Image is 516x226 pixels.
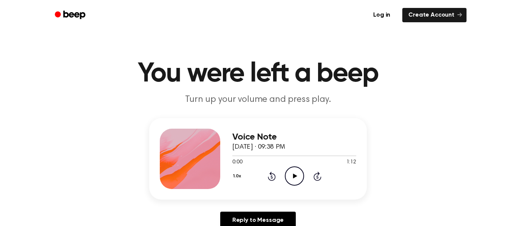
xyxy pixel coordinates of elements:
button: 1.0x [232,170,244,183]
a: Create Account [402,8,467,22]
h3: Voice Note [232,132,356,142]
span: [DATE] · 09:38 PM [232,144,285,151]
span: 1:12 [346,158,356,166]
p: Turn up your volume and press play. [113,94,403,106]
a: Log in [366,6,398,24]
a: Beep [49,8,92,23]
h1: You were left a beep [65,60,451,88]
span: 0:00 [232,158,242,166]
